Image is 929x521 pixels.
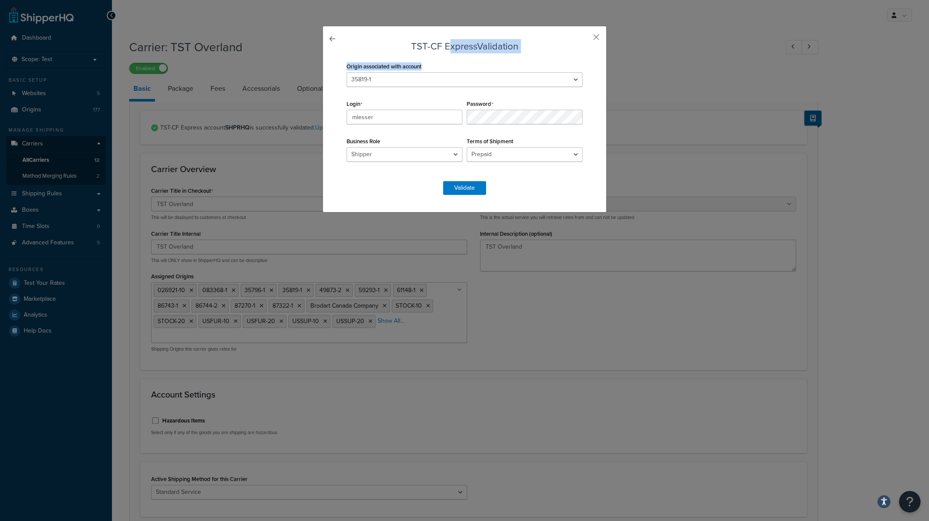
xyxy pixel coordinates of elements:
button: Validate [443,181,486,195]
h3: TST-CF Express Validation [344,41,585,52]
label: Origin associated with account [347,63,421,70]
label: Password [467,101,493,108]
label: Business Role [347,138,380,145]
label: Login [347,101,362,108]
label: Terms of Shipment [467,138,513,145]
